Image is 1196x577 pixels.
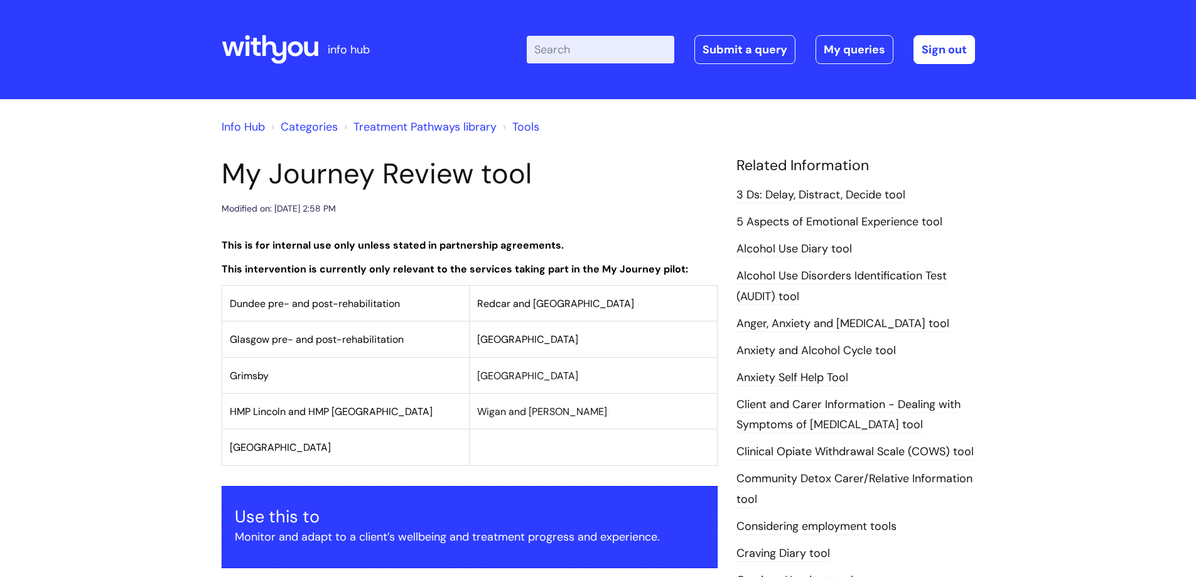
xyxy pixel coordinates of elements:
[736,519,897,535] a: Considering employment tools
[736,471,972,507] a: Community Detox Carer/Relative Information tool
[230,333,404,346] span: Glasgow pre- and post-rehabilitation
[235,507,704,527] h3: Use this to
[736,187,905,203] a: 3 Ds: Delay, Distract, Decide tool
[268,117,338,137] li: Solution home
[222,201,336,217] div: Modified on: [DATE] 2:58 PM
[328,40,370,60] p: info hub
[736,157,975,175] h4: Related Information
[222,119,265,134] a: Info Hub
[736,241,852,257] a: Alcohol Use Diary tool
[736,214,942,230] a: 5 Aspects of Emotional Experience tool
[736,268,947,305] a: Alcohol Use Disorders Identification Test (AUDIT) tool
[816,35,893,64] a: My queries
[353,119,497,134] a: Treatment Pathways library
[736,316,949,332] a: Anger, Anxiety and [MEDICAL_DATA] tool
[222,262,688,276] strong: This intervention is currently only relevant to the services taking part in the My Journey pilot:
[913,35,975,64] a: Sign out
[477,297,634,310] span: Redcar and [GEOGRAPHIC_DATA]
[477,333,578,346] span: [GEOGRAPHIC_DATA]
[500,117,539,137] li: Tools
[512,119,539,134] a: Tools
[736,397,961,433] a: Client and Carer Information - Dealing with Symptoms of [MEDICAL_DATA] tool
[341,117,497,137] li: Treatment Pathways library
[736,370,848,386] a: Anxiety Self Help Tool
[222,157,718,191] h1: My Journey Review tool
[527,35,975,64] div: | -
[736,343,896,359] a: Anxiety and Alcohol Cycle tool
[736,444,974,460] a: Clinical Opiate Withdrawal Scale (COWS) tool
[694,35,795,64] a: Submit a query
[230,369,269,382] span: Grimsby
[736,546,830,562] a: Craving Diary tool
[230,405,433,418] span: HMP Lincoln and HMP [GEOGRAPHIC_DATA]
[281,119,338,134] a: Categories
[235,527,704,547] p: Monitor and adapt to a client’s wellbeing and treatment progress and experience.
[222,239,564,252] strong: This is for internal use only unless stated in partnership agreements.
[230,297,400,310] span: Dundee pre- and post-rehabilitation
[477,405,607,418] span: Wigan and [PERSON_NAME]
[527,36,674,63] input: Search
[477,369,578,382] span: [GEOGRAPHIC_DATA]
[230,441,331,454] span: [GEOGRAPHIC_DATA]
